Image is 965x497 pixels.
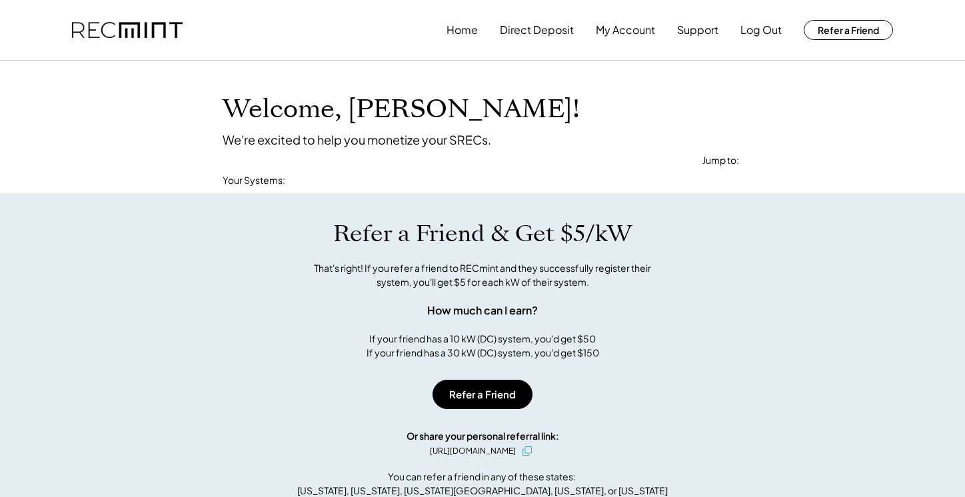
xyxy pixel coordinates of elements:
div: Or share your personal referral link: [407,429,559,443]
button: Direct Deposit [500,17,574,43]
button: Refer a Friend [433,380,532,409]
div: That's right! If you refer a friend to RECmint and they successfully register their system, you'l... [299,261,666,289]
div: Your Systems: [223,174,285,187]
div: How much can I earn? [427,302,538,318]
button: Support [677,17,718,43]
div: Jump to: [702,154,739,167]
button: Log Out [740,17,782,43]
img: recmint-logotype%403x.png [72,22,183,39]
div: If your friend has a 10 kW (DC) system, you'd get $50 If your friend has a 30 kW (DC) system, you... [367,332,599,360]
h1: Refer a Friend & Get $5/kW [333,220,632,248]
div: [URL][DOMAIN_NAME] [430,445,516,457]
div: We're excited to help you monetize your SRECs. [223,132,491,147]
button: click to copy [519,443,535,459]
button: Refer a Friend [804,20,893,40]
button: My Account [596,17,655,43]
h1: Welcome, [PERSON_NAME]! [223,94,580,125]
button: Home [447,17,478,43]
